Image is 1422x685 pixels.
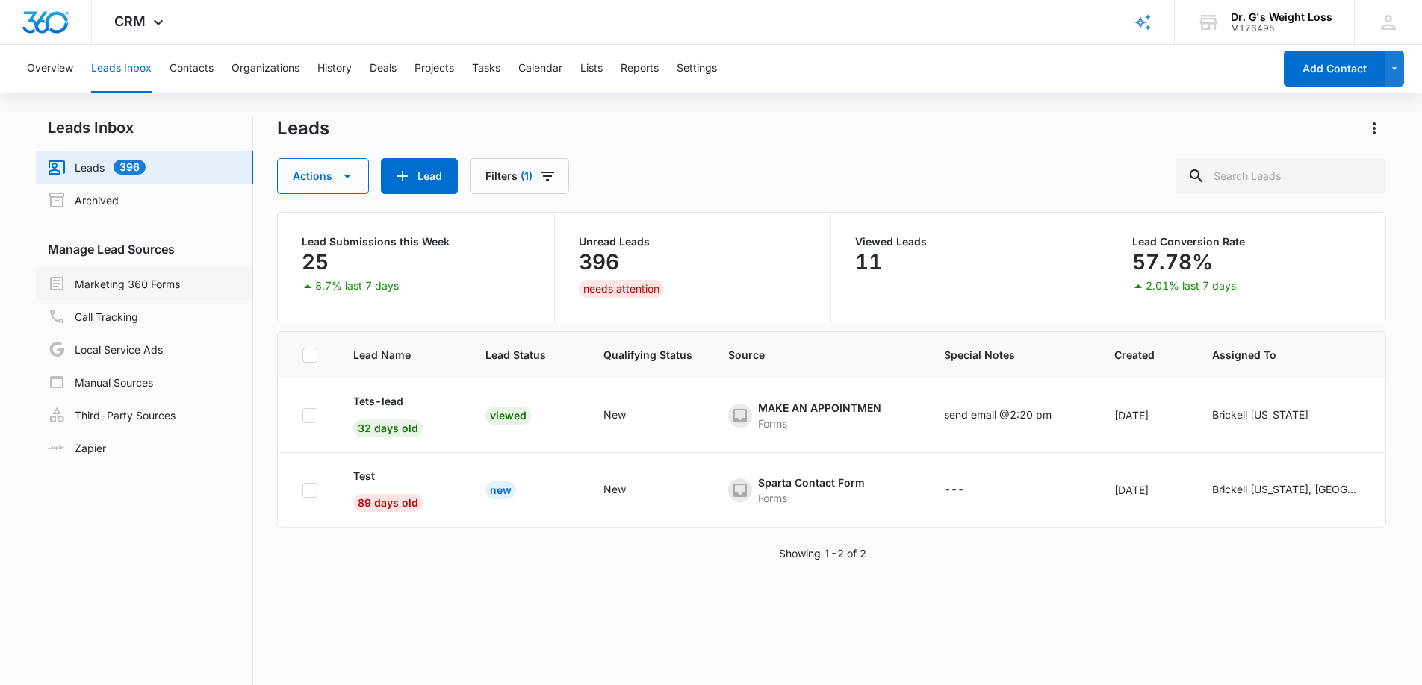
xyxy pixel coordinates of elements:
[855,237,1084,247] p: Viewed Leads
[728,400,908,431] div: - - Select to Edit Field
[944,407,1052,422] div: send email @2:20 pm
[758,400,881,416] div: MAKE AN APPOINTMEN
[353,494,423,512] span: 89 days old
[48,440,106,456] a: Zapier
[315,281,399,291] p: 8.7% last 7 days
[485,409,531,422] a: Viewed
[1212,407,1308,422] div: Brickell [US_STATE]
[1212,347,1367,363] span: Assigned To
[1132,237,1362,247] p: Lead Conversion Rate
[855,250,882,274] p: 11
[48,307,138,325] a: Call Tracking
[353,393,403,409] p: Tets-lead
[944,407,1078,425] div: - - Select to Edit Field
[1231,23,1332,34] div: account id
[1114,407,1176,423] div: [DATE]
[232,45,299,93] button: Organizations
[48,158,146,176] a: Leads396
[1284,51,1385,87] button: Add Contact
[758,490,865,506] div: Forms
[1132,250,1213,274] p: 57.78%
[1146,281,1236,291] p: 2.01% last 7 days
[603,407,626,422] div: New
[603,481,653,499] div: - - Select to Edit Field
[48,406,176,424] a: Third-Party Sources
[27,45,73,93] button: Overview
[114,13,146,29] span: CRM
[91,45,152,93] button: Leads Inbox
[48,275,180,293] a: Marketing 360 Forms
[728,347,887,363] span: Source
[48,340,163,358] a: Local Service Ads
[580,45,603,93] button: Lists
[170,45,214,93] button: Contacts
[944,481,964,499] div: ---
[603,347,692,363] span: Qualifying Status
[779,545,866,561] p: Showing 1-2 of 2
[621,45,659,93] button: Reports
[1212,481,1388,499] div: - - Select to Edit Field
[1362,116,1386,140] button: Actions
[579,237,807,247] p: Unread Leads
[470,158,569,194] button: Filters
[521,171,533,181] span: (1)
[415,45,454,93] button: Projects
[1212,481,1362,497] div: Brickell [US_STATE], [GEOGRAPHIC_DATA] [US_STATE]
[603,407,653,425] div: - - Select to Edit Field
[317,45,352,93] button: History
[728,475,892,506] div: - - Select to Edit Field
[277,117,329,140] h1: Leads
[485,484,516,496] a: New
[485,347,546,363] span: Lead Status
[944,481,991,499] div: - - Select to Edit Field
[353,419,423,437] span: 32 days old
[758,475,865,490] div: Sparta Contact Form
[579,250,619,274] p: 396
[677,45,717,93] button: Settings
[758,416,881,431] div: Forms
[944,347,1078,363] span: Special Notes
[302,250,329,274] p: 25
[353,347,428,363] span: Lead Name
[36,116,253,139] h2: Leads Inbox
[353,468,450,512] div: - - Select to Edit Field
[485,407,531,425] div: Viewed
[353,393,450,437] div: - - Select to Edit Field
[579,280,664,298] div: needs attention
[353,468,375,484] p: Test
[48,373,153,391] a: Manual Sources
[353,468,423,509] a: Test89 days old
[472,45,500,93] button: Tasks
[36,240,253,258] h3: Manage Lead Sources
[48,191,119,209] a: Archived
[518,45,562,93] button: Calendar
[485,481,516,499] div: New
[353,393,423,434] a: Tets-lead32 days old
[302,237,530,247] p: Lead Submissions this Week
[277,158,369,194] button: Actions
[1212,407,1335,425] div: - - Select to Edit Field
[603,481,626,497] div: New
[381,158,458,194] button: Lead
[1114,482,1176,498] div: [DATE]
[1114,347,1155,363] span: Created
[1176,158,1386,194] input: Search Leads
[370,45,397,93] button: Deals
[1231,11,1332,23] div: account name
